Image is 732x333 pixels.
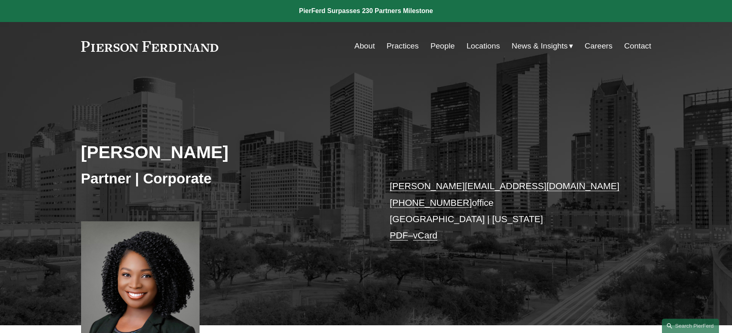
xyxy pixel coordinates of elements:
[413,230,437,240] a: vCard
[466,38,500,54] a: Locations
[81,170,366,187] h3: Partner | Corporate
[390,181,620,191] a: [PERSON_NAME][EMAIL_ADDRESS][DOMAIN_NAME]
[390,198,472,208] a: [PHONE_NUMBER]
[354,38,375,54] a: About
[81,141,366,163] h2: [PERSON_NAME]
[431,38,455,54] a: People
[390,178,627,244] p: office [GEOGRAPHIC_DATA] | [US_STATE] –
[512,39,568,53] span: News & Insights
[585,38,612,54] a: Careers
[662,319,719,333] a: Search this site
[624,38,651,54] a: Contact
[390,230,408,240] a: PDF
[512,38,573,54] a: folder dropdown
[387,38,419,54] a: Practices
